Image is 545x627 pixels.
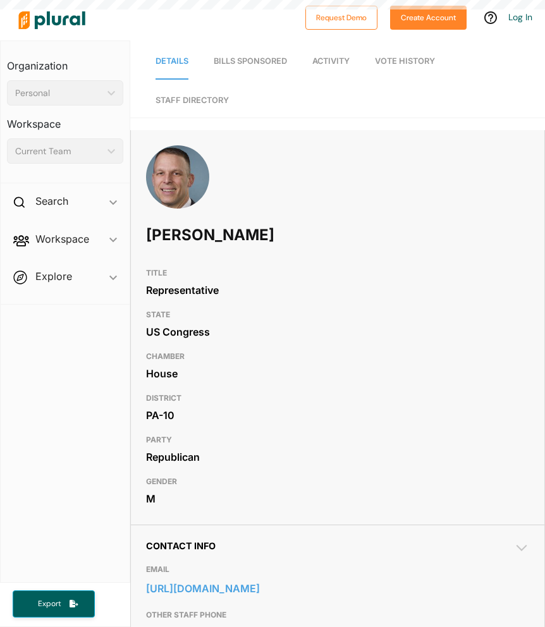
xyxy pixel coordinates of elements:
a: Activity [312,44,350,80]
h2: Search [35,194,68,208]
span: Activity [312,56,350,66]
div: PA-10 [146,406,529,425]
span: Export [29,599,70,609]
button: Request Demo [305,6,377,30]
div: Representative [146,281,529,300]
div: Current Team [15,145,102,158]
div: Republican [146,447,529,466]
h3: OTHER STAFF PHONE [146,607,529,623]
h3: Workspace [7,106,123,133]
span: Vote History [375,56,435,66]
div: US Congress [146,322,529,341]
a: Staff Directory [156,83,229,118]
h3: TITLE [146,265,529,281]
button: Export [13,590,95,618]
span: Details [156,56,188,66]
span: Contact Info [146,540,216,551]
h3: DISTRICT [146,391,529,406]
span: Bills Sponsored [214,56,287,66]
img: Headshot of Scott Perry [146,145,209,222]
h3: PARTY [146,432,529,447]
h3: CHAMBER [146,349,529,364]
a: Vote History [375,44,435,80]
h3: Organization [7,47,123,75]
h3: EMAIL [146,562,529,577]
h1: [PERSON_NAME] [146,216,376,254]
button: Create Account [390,6,467,30]
div: House [146,364,529,383]
a: [URL][DOMAIN_NAME] [146,579,529,598]
a: Log In [508,11,532,23]
a: Request Demo [305,10,377,23]
div: Personal [15,87,102,100]
h3: GENDER [146,474,529,489]
a: Bills Sponsored [214,44,287,80]
div: M [146,489,529,508]
a: Create Account [390,10,467,23]
h3: STATE [146,307,529,322]
a: Details [156,44,188,80]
